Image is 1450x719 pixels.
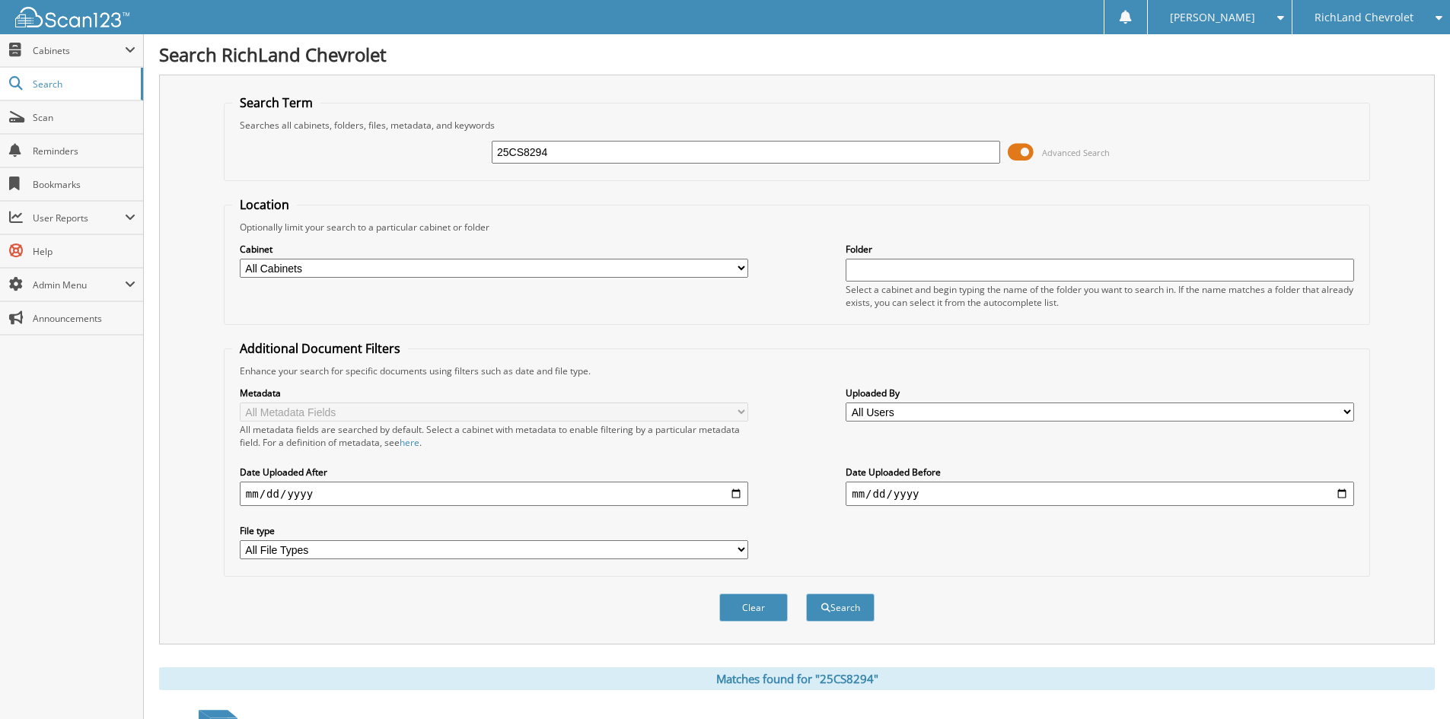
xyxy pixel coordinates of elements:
div: Enhance your search for specific documents using filters such as date and file type. [232,364,1362,377]
span: Cabinets [33,44,125,57]
span: Scan [33,111,135,124]
img: scan123-logo-white.svg [15,7,129,27]
label: Metadata [240,387,748,399]
span: [PERSON_NAME] [1170,13,1255,22]
button: Search [806,593,875,622]
span: User Reports [33,212,125,224]
span: Admin Menu [33,278,125,291]
div: Searches all cabinets, folders, files, metadata, and keywords [232,119,1362,132]
h1: Search RichLand Chevrolet [159,42,1435,67]
a: here [400,436,419,449]
label: Uploaded By [846,387,1354,399]
div: Select a cabinet and begin typing the name of the folder you want to search in. If the name match... [846,283,1354,309]
span: Search [33,78,133,91]
label: Date Uploaded After [240,466,748,479]
legend: Location [232,196,297,213]
label: Date Uploaded Before [846,466,1354,479]
span: Advanced Search [1042,147,1110,158]
div: Matches found for "25CS8294" [159,667,1435,690]
div: Optionally limit your search to a particular cabinet or folder [232,221,1362,234]
div: All metadata fields are searched by default. Select a cabinet with metadata to enable filtering b... [240,423,748,449]
label: Folder [846,243,1354,256]
legend: Search Term [232,94,320,111]
span: Help [33,245,135,258]
label: Cabinet [240,243,748,256]
span: Announcements [33,312,135,325]
span: Bookmarks [33,178,135,191]
label: File type [240,524,748,537]
button: Clear [719,593,788,622]
legend: Additional Document Filters [232,340,408,357]
span: RichLand Chevrolet [1315,13,1413,22]
input: end [846,482,1354,506]
input: start [240,482,748,506]
span: Reminders [33,145,135,157]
